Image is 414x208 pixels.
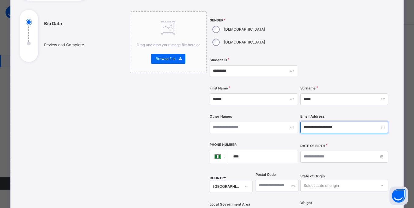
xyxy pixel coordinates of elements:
label: Phone Number [210,142,237,147]
label: Date of Birth [300,144,325,149]
label: Weight [300,200,312,206]
label: First Name [210,86,228,91]
label: [DEMOGRAPHIC_DATA] [224,27,265,32]
label: Surname [300,86,316,91]
label: Postal Code [256,172,276,177]
span: Browse File [156,56,176,62]
span: Gender [210,18,297,23]
label: [DEMOGRAPHIC_DATA] [224,40,265,45]
label: Email Address [300,114,325,119]
div: Select state of origin [304,180,339,191]
span: Drag and drop your image file here or [137,43,200,47]
span: COUNTRY [210,176,226,180]
label: Student ID [210,58,227,63]
button: Open asap [389,187,408,205]
span: Local Government Area [210,202,250,207]
div: Drag and drop your image file here orBrowse File [130,11,207,73]
label: Other Names [210,114,232,119]
span: State of Origin [300,174,325,179]
div: [GEOGRAPHIC_DATA] [213,184,241,189]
